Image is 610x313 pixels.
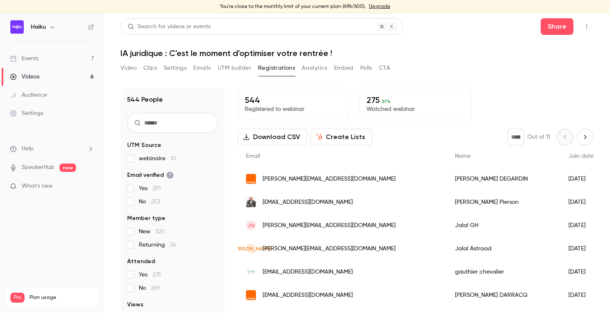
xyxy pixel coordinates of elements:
div: [DATE] [560,191,603,214]
div: Videos [10,73,39,81]
div: [DATE] [560,237,603,260]
span: [PERSON_NAME][EMAIL_ADDRESS][DOMAIN_NAME] [263,175,396,183]
span: UTM Source [127,141,161,149]
div: [PERSON_NAME] DEGARDIN [447,167,560,191]
button: Registrations [258,61,295,75]
button: Polls [360,61,372,75]
span: New [139,227,165,236]
div: Search for videos or events [128,22,211,31]
div: [PERSON_NAME] Pierson [447,191,560,214]
span: [EMAIL_ADDRESS][DOMAIN_NAME] [263,291,353,300]
p: 275 [366,95,464,105]
button: Next page [577,129,593,145]
li: help-dropdown-opener [10,144,94,153]
h1: 544 People [127,95,163,105]
div: [DATE] [560,284,603,307]
div: Jalal Astraad [447,237,560,260]
button: CTA [379,61,390,75]
div: Audience [10,91,47,99]
span: Pro [10,293,25,303]
h6: Haiku [31,23,46,31]
span: [PERSON_NAME][EMAIL_ADDRESS][DOMAIN_NAME] [263,245,396,253]
span: 275 [152,272,161,278]
button: Video [121,61,137,75]
span: Yes [139,184,161,193]
span: 253 [151,199,160,205]
div: [PERSON_NAME] DARRACQ [447,284,560,307]
img: orange.fr [246,290,256,300]
button: Create Lists [310,129,372,145]
a: SpeakerHub [22,163,54,172]
button: Embed [334,61,354,75]
span: Yes [139,271,161,279]
p: Watched webinar [366,105,464,113]
button: Clips [143,61,157,75]
span: No [139,198,160,206]
span: Views [127,301,143,309]
button: Top Bar Actions [580,20,593,33]
span: Email [246,153,260,159]
div: [DATE] [560,214,603,237]
a: Upgrade [369,3,390,10]
div: Jalal GH [447,214,560,237]
span: webinaire [139,154,176,163]
span: JG [248,222,255,229]
span: Email verified [127,171,174,179]
span: Join date [568,153,594,159]
div: Events [10,54,39,63]
span: [EMAIL_ADDRESS][DOMAIN_NAME] [263,268,353,276]
button: Analytics [302,61,327,75]
h1: IA juridique : C'est le moment d'optimiser votre rentrée ! [121,48,593,58]
button: Share [541,18,573,35]
span: [PERSON_NAME][EMAIL_ADDRESS][DOMAIN_NAME] [263,221,396,230]
span: 10 [170,156,176,161]
span: No [139,284,160,292]
div: [DATE] [560,167,603,191]
p: Registered to webinar [245,105,342,113]
div: Settings [10,109,43,117]
button: Settings [164,61,187,75]
span: Name [455,153,471,159]
span: 520 [155,229,165,235]
span: 291 [152,186,161,191]
div: [DATE] [560,260,603,284]
img: orange.fr [246,174,256,184]
span: 24 [170,242,176,248]
span: Member type [127,214,165,223]
p: 544 [245,95,342,105]
button: Emails [193,61,211,75]
img: Haiku [10,20,24,34]
span: new [59,164,76,172]
p: Out of 11 [527,133,550,141]
div: gauthier chevalier [447,260,560,284]
span: [PERSON_NAME] [231,245,271,252]
img: chg-avocat.com [246,267,256,277]
span: Plan usage [30,294,93,301]
span: Help [22,144,34,153]
span: Returning [139,241,176,249]
span: Attended [127,257,155,266]
img: jhpierson-avocat.com [246,196,256,209]
button: UTM builder [218,61,251,75]
span: [EMAIL_ADDRESS][DOMAIN_NAME] [263,198,353,207]
span: 269 [151,285,160,291]
span: 51 % [382,98,391,104]
iframe: Noticeable Trigger [84,183,94,190]
button: Download CSV [238,129,307,145]
span: What's new [22,182,53,191]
